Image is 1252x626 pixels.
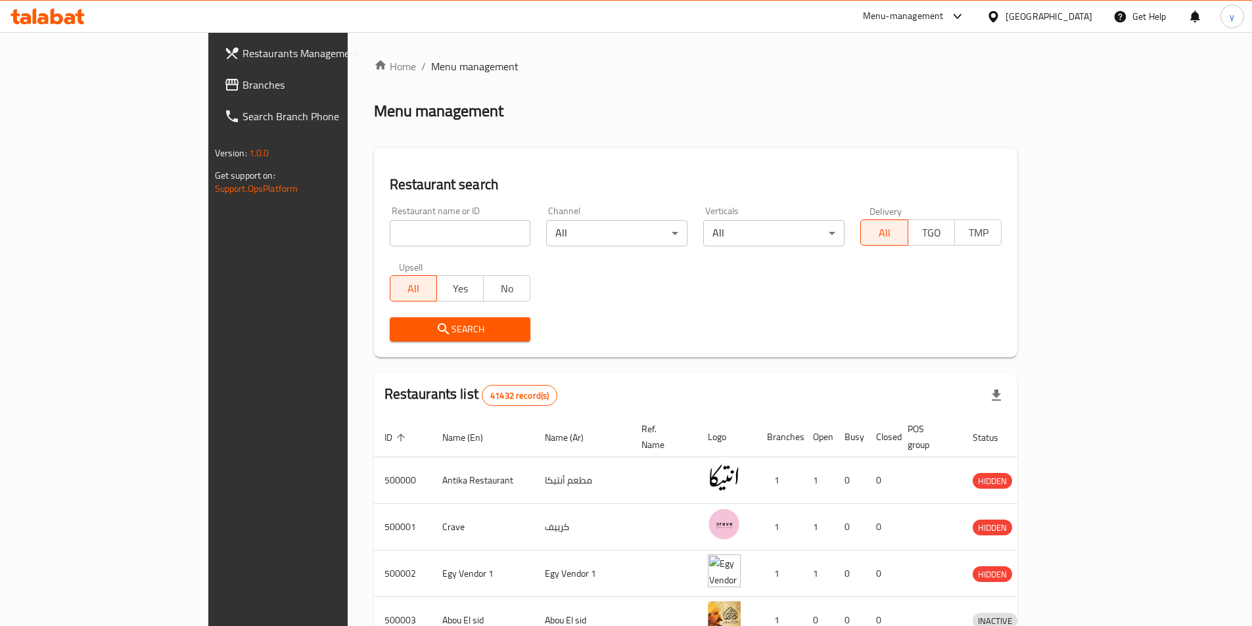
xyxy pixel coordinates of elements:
[482,390,557,402] span: 41432 record(s)
[243,108,407,124] span: Search Branch Phone
[390,175,1002,194] h2: Restaurant search
[802,457,834,504] td: 1
[249,145,269,162] span: 1.0.0
[396,279,432,298] span: All
[384,430,409,445] span: ID
[981,380,1012,411] div: Export file
[960,223,996,242] span: TMP
[866,417,897,457] th: Closed
[545,430,601,445] span: Name (Ar)
[834,504,866,550] td: 0
[641,421,682,453] span: Ref. Name
[908,421,946,453] span: POS group
[973,473,1012,489] div: HIDDEN
[973,566,1012,582] div: HIDDEN
[802,504,834,550] td: 1
[215,145,247,162] span: Version:
[954,219,1002,246] button: TMP
[866,223,902,242] span: All
[214,37,417,69] a: Restaurants Management
[483,275,530,302] button: No
[834,457,866,504] td: 0
[243,77,407,93] span: Branches
[866,550,897,597] td: 0
[866,457,897,504] td: 0
[1006,9,1092,24] div: [GEOGRAPHIC_DATA]
[1230,9,1234,24] span: y
[756,457,802,504] td: 1
[215,167,275,184] span: Get support on:
[482,385,557,406] div: Total records count
[708,554,741,587] img: Egy Vendor 1
[534,504,631,550] td: كرييف
[973,430,1015,445] span: Status
[436,275,484,302] button: Yes
[973,567,1012,582] span: HIDDEN
[802,417,834,457] th: Open
[432,504,534,550] td: Crave
[756,504,802,550] td: 1
[834,417,866,457] th: Busy
[214,101,417,132] a: Search Branch Phone
[399,262,423,271] label: Upsell
[214,69,417,101] a: Branches
[756,550,802,597] td: 1
[534,457,631,504] td: مطعم أنتيكا
[708,461,741,494] img: Antika Restaurant
[442,279,478,298] span: Yes
[421,58,426,74] li: /
[708,508,741,541] img: Crave
[390,220,531,246] input: Search for restaurant name or ID..
[860,219,908,246] button: All
[384,384,558,406] h2: Restaurants list
[243,45,407,61] span: Restaurants Management
[431,58,519,74] span: Menu management
[914,223,950,242] span: TGO
[442,430,500,445] span: Name (En)
[215,180,298,197] a: Support.OpsPlatform
[866,504,897,550] td: 0
[834,550,866,597] td: 0
[534,550,631,597] td: Egy Vendor 1
[390,275,437,302] button: All
[546,220,687,246] div: All
[863,9,944,24] div: Menu-management
[756,417,802,457] th: Branches
[432,550,534,597] td: Egy Vendor 1
[973,520,1012,535] span: HIDDEN
[802,550,834,597] td: 1
[432,457,534,504] td: Antika Restaurant
[390,317,531,342] button: Search
[400,321,521,338] span: Search
[869,206,902,215] label: Delivery
[489,279,525,298] span: No
[908,219,955,246] button: TGO
[703,220,845,246] div: All
[374,58,1018,74] nav: breadcrumb
[697,417,756,457] th: Logo
[374,101,503,122] h2: Menu management
[973,474,1012,489] span: HIDDEN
